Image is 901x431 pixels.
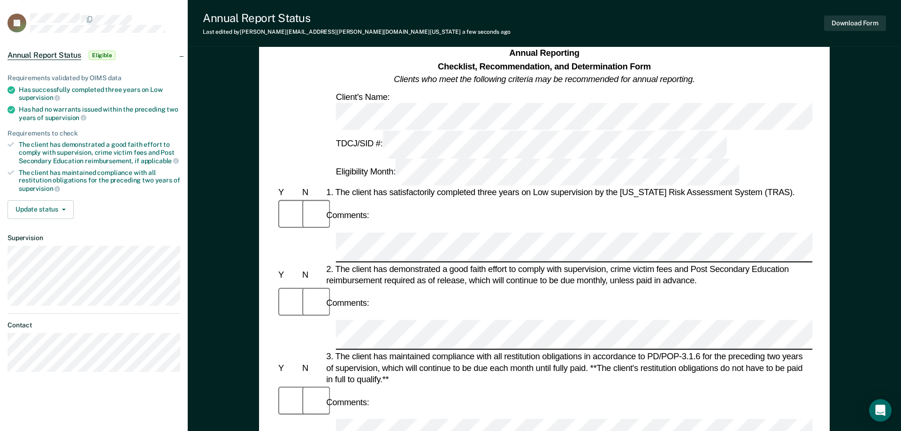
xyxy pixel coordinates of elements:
[8,234,180,242] dt: Supervision
[8,51,81,60] span: Annual Report Status
[276,187,300,198] div: Y
[45,114,86,121] span: supervision
[324,263,812,286] div: 2. The client has demonstrated a good faith effort to comply with supervision, crime victim fees ...
[324,396,371,408] div: Comments:
[300,187,324,198] div: N
[203,11,511,25] div: Annual Report Status
[19,106,180,121] div: Has had no warrants issued within the preceding two years of
[8,74,180,82] div: Requirements validated by OIMS data
[141,157,179,165] span: applicable
[8,200,74,219] button: Update status
[276,269,300,280] div: Y
[19,185,60,192] span: supervision
[824,15,886,31] button: Download Form
[324,297,371,309] div: Comments:
[324,210,371,221] div: Comments:
[509,48,579,58] strong: Annual Reporting
[300,362,324,374] div: N
[19,94,60,101] span: supervision
[8,129,180,137] div: Requirements to check
[203,29,511,35] div: Last edited by [PERSON_NAME][EMAIL_ADDRESS][PERSON_NAME][DOMAIN_NAME][US_STATE]
[438,61,651,71] strong: Checklist, Recommendation, and Determination Form
[8,321,180,329] dt: Contact
[19,169,180,193] div: The client has maintained compliance with all restitution obligations for the preceding two years of
[89,51,115,60] span: Eligible
[19,86,180,102] div: Has successfully completed three years on Low
[324,187,812,198] div: 1. The client has satisfactorily completed three years on Low supervision by the [US_STATE] Risk ...
[334,131,729,159] div: TDCJ/SID #:
[462,29,511,35] span: a few seconds ago
[324,350,812,385] div: 3. The client has maintained compliance with all restitution obligations in accordance to PD/POP-...
[300,269,324,280] div: N
[394,74,695,83] em: Clients who meet the following criteria may be recommended for annual reporting.
[334,159,742,186] div: Eligibility Month:
[869,399,892,422] div: Open Intercom Messenger
[276,362,300,374] div: Y
[19,141,180,165] div: The client has demonstrated a good faith effort to comply with supervision, crime victim fees and...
